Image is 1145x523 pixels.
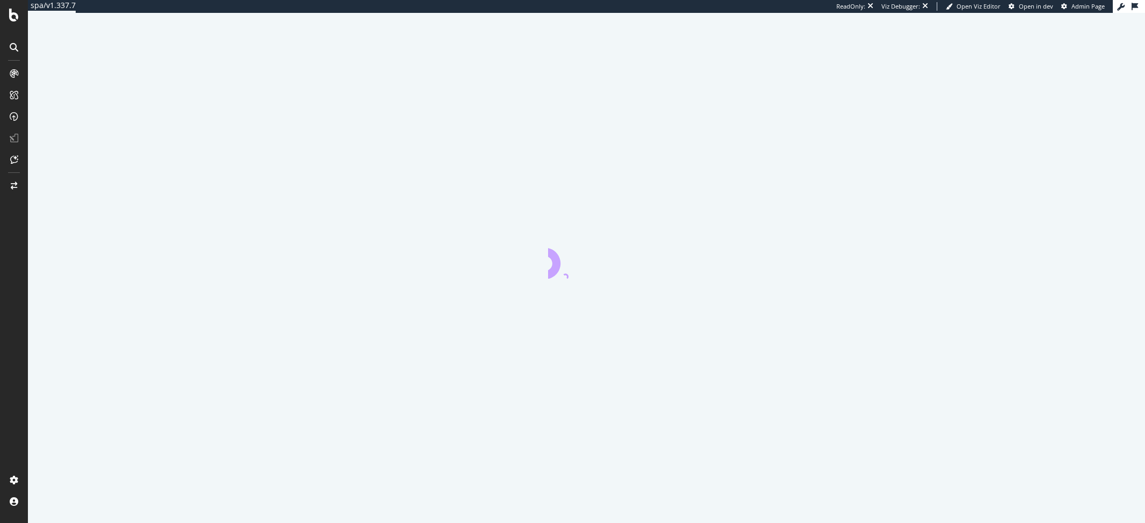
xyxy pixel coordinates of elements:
[1009,2,1053,11] a: Open in dev
[1019,2,1053,10] span: Open in dev
[1061,2,1105,11] a: Admin Page
[548,240,625,279] div: animation
[881,2,920,11] div: Viz Debugger:
[957,2,1001,10] span: Open Viz Editor
[1071,2,1105,10] span: Admin Page
[946,2,1001,11] a: Open Viz Editor
[836,2,865,11] div: ReadOnly:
